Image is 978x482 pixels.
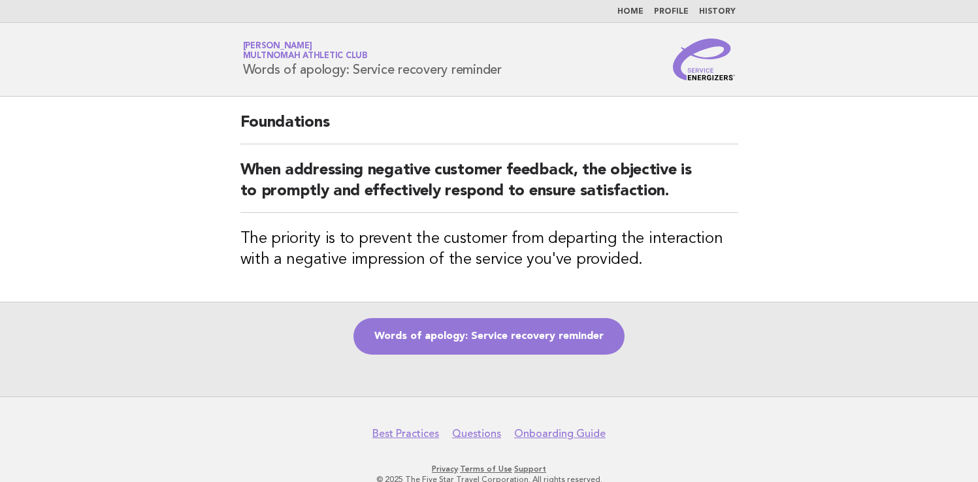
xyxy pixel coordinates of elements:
[452,427,501,440] a: Questions
[514,464,546,474] a: Support
[243,52,368,61] span: Multnomah Athletic Club
[243,42,368,60] a: [PERSON_NAME]Multnomah Athletic Club
[699,8,736,16] a: History
[372,427,439,440] a: Best Practices
[240,229,738,270] h3: The priority is to prevent the customer from departing the interaction with a negative impression...
[243,42,502,76] h1: Words of apology: Service recovery reminder
[240,112,738,144] h2: Foundations
[240,160,738,213] h2: When addressing negative customer feedback, the objective is to promptly and effectively respond ...
[90,464,889,474] p: · ·
[432,464,458,474] a: Privacy
[353,318,625,355] a: Words of apology: Service recovery reminder
[460,464,512,474] a: Terms of Use
[673,39,736,80] img: Service Energizers
[617,8,644,16] a: Home
[654,8,689,16] a: Profile
[514,427,606,440] a: Onboarding Guide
